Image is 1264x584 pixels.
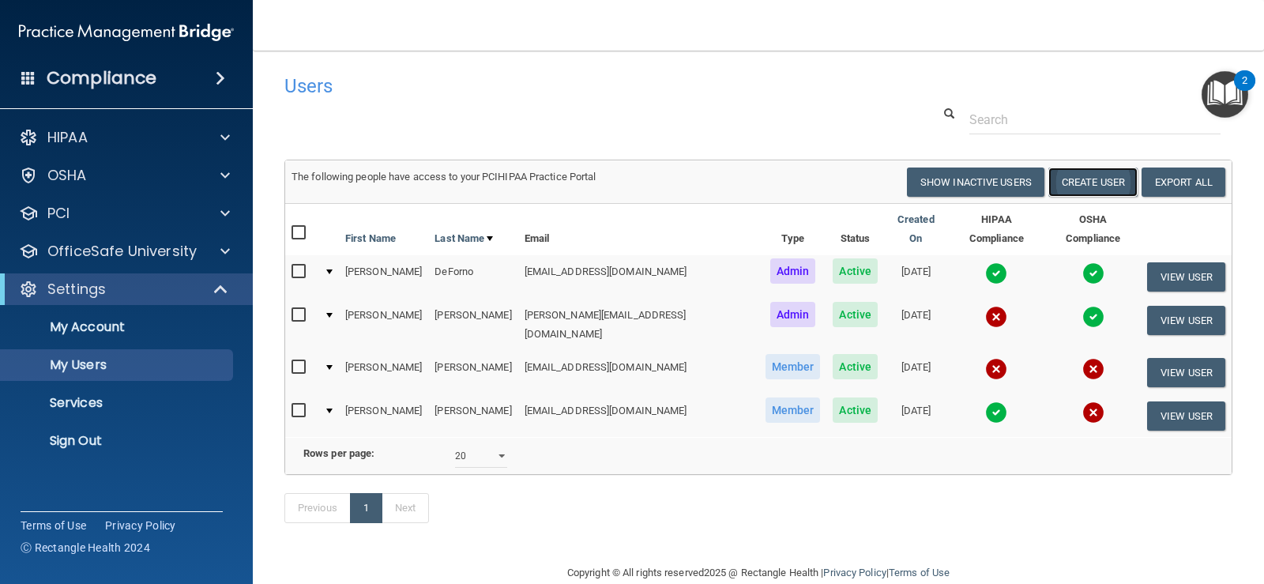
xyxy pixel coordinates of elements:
[292,171,596,183] span: The following people have access to your PCIHIPAA Practice Portal
[884,351,948,394] td: [DATE]
[985,262,1007,284] img: tick.e7d51cea.svg
[518,299,759,351] td: [PERSON_NAME][EMAIL_ADDRESS][DOMAIN_NAME]
[518,351,759,394] td: [EMAIL_ADDRESS][DOMAIN_NAME]
[889,567,950,578] a: Terms of Use
[284,493,351,523] a: Previous
[766,397,821,423] span: Member
[518,255,759,299] td: [EMAIL_ADDRESS][DOMAIN_NAME]
[518,204,759,255] th: Email
[1048,168,1138,197] button: Create User
[105,518,176,533] a: Privacy Policy
[10,433,226,449] p: Sign Out
[339,299,428,351] td: [PERSON_NAME]
[19,128,230,147] a: HIPAA
[284,76,828,96] h4: Users
[339,255,428,299] td: [PERSON_NAME]
[833,258,878,284] span: Active
[1082,358,1104,380] img: cross.ca9f0e7f.svg
[10,357,226,373] p: My Users
[884,394,948,437] td: [DATE]
[434,229,493,248] a: Last Name
[19,242,230,261] a: OfficeSafe University
[382,493,429,523] a: Next
[948,204,1046,255] th: HIPAA Compliance
[47,242,197,261] p: OfficeSafe University
[339,394,428,437] td: [PERSON_NAME]
[303,447,374,459] b: Rows per page:
[1147,306,1225,335] button: View User
[884,299,948,351] td: [DATE]
[428,255,517,299] td: DeForno
[1147,262,1225,292] button: View User
[47,204,70,223] p: PCI
[19,204,230,223] a: PCI
[833,354,878,379] span: Active
[907,168,1044,197] button: Show Inactive Users
[21,518,86,533] a: Terms of Use
[766,354,821,379] span: Member
[339,351,428,394] td: [PERSON_NAME]
[428,394,517,437] td: [PERSON_NAME]
[10,319,226,335] p: My Account
[985,401,1007,424] img: tick.e7d51cea.svg
[47,67,156,89] h4: Compliance
[826,204,884,255] th: Status
[19,166,230,185] a: OSHA
[985,306,1007,328] img: cross.ca9f0e7f.svg
[884,255,948,299] td: [DATE]
[19,280,229,299] a: Settings
[1242,81,1247,101] div: 2
[890,210,942,248] a: Created On
[21,540,150,556] span: Ⓒ Rectangle Health 2024
[833,302,878,327] span: Active
[1082,306,1104,328] img: tick.e7d51cea.svg
[823,567,886,578] a: Privacy Policy
[19,17,234,48] img: PMB logo
[770,302,816,327] span: Admin
[428,299,517,351] td: [PERSON_NAME]
[1082,262,1104,284] img: tick.e7d51cea.svg
[833,397,878,423] span: Active
[10,395,226,411] p: Services
[518,394,759,437] td: [EMAIL_ADDRESS][DOMAIN_NAME]
[47,280,106,299] p: Settings
[1147,358,1225,387] button: View User
[759,204,827,255] th: Type
[47,128,88,147] p: HIPAA
[969,105,1221,134] input: Search
[428,351,517,394] td: [PERSON_NAME]
[345,229,396,248] a: First Name
[770,258,816,284] span: Admin
[1045,204,1141,255] th: OSHA Compliance
[1147,401,1225,431] button: View User
[47,166,87,185] p: OSHA
[1082,401,1104,424] img: cross.ca9f0e7f.svg
[350,493,382,523] a: 1
[985,358,1007,380] img: cross.ca9f0e7f.svg
[1202,71,1248,118] button: Open Resource Center, 2 new notifications
[1142,168,1225,197] a: Export All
